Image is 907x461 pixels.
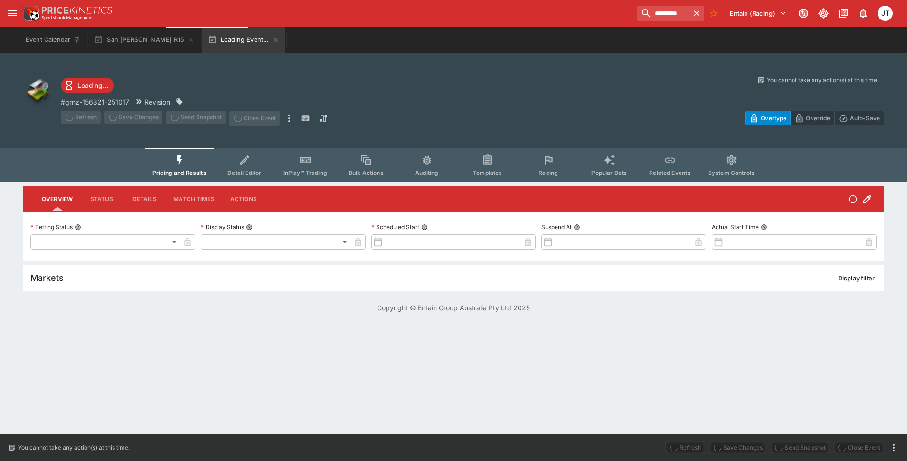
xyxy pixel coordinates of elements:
[875,3,896,24] button: Josh Tanner
[574,224,580,230] button: Suspend At
[834,111,884,125] button: Auto-Save
[80,188,123,211] button: Status
[790,111,834,125] button: Override
[30,223,73,231] p: Betting Status
[42,16,93,20] img: Sportsbook Management
[541,223,572,231] p: Suspend At
[222,188,265,211] button: Actions
[202,27,285,53] button: Loading Event...
[649,169,690,176] span: Related Events
[835,5,852,22] button: Documentation
[20,27,86,53] button: Event Calendar
[745,111,791,125] button: Overtype
[227,169,261,176] span: Detail Editor
[815,5,832,22] button: Toggle light/dark mode
[88,27,200,53] button: San [PERSON_NAME] R15
[473,169,502,176] span: Templates
[761,224,767,230] button: Actual Start Time
[591,169,627,176] span: Popular Bets
[75,224,81,230] button: Betting Status
[539,169,558,176] span: Racing
[152,169,207,176] span: Pricing and Results
[706,6,721,21] button: No Bookmarks
[145,148,762,182] div: Event type filters
[850,113,880,123] p: Auto-Save
[371,223,419,231] p: Scheduled Start
[724,6,792,21] button: Select Tenant
[283,111,295,126] button: more
[795,5,812,22] button: Connected to PK
[878,6,893,21] div: Josh Tanner
[61,97,129,107] p: Copy To Clipboard
[855,5,872,22] button: Notifications
[144,97,170,107] p: Revision
[415,169,438,176] span: Auditing
[806,113,830,123] p: Override
[246,224,253,230] button: Display Status
[77,80,108,90] p: Loading...
[166,188,222,211] button: Match Times
[637,6,689,21] input: search
[888,442,899,453] button: more
[30,272,64,283] h5: Markets
[761,113,786,123] p: Overtype
[42,7,112,14] img: PriceKinetics
[767,76,879,85] p: You cannot take any action(s) at this time.
[745,111,884,125] div: Start From
[832,270,880,286] button: Display filter
[421,224,428,230] button: Scheduled Start
[4,5,21,22] button: open drawer
[21,4,40,23] img: PriceKinetics Logo
[283,169,327,176] span: InPlay™ Trading
[34,188,80,211] button: Overview
[23,76,53,106] img: other.png
[201,223,244,231] p: Display Status
[708,169,755,176] span: System Controls
[123,188,166,211] button: Details
[349,169,384,176] span: Bulk Actions
[18,443,130,452] p: You cannot take any action(s) at this time.
[712,223,759,231] p: Actual Start Time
